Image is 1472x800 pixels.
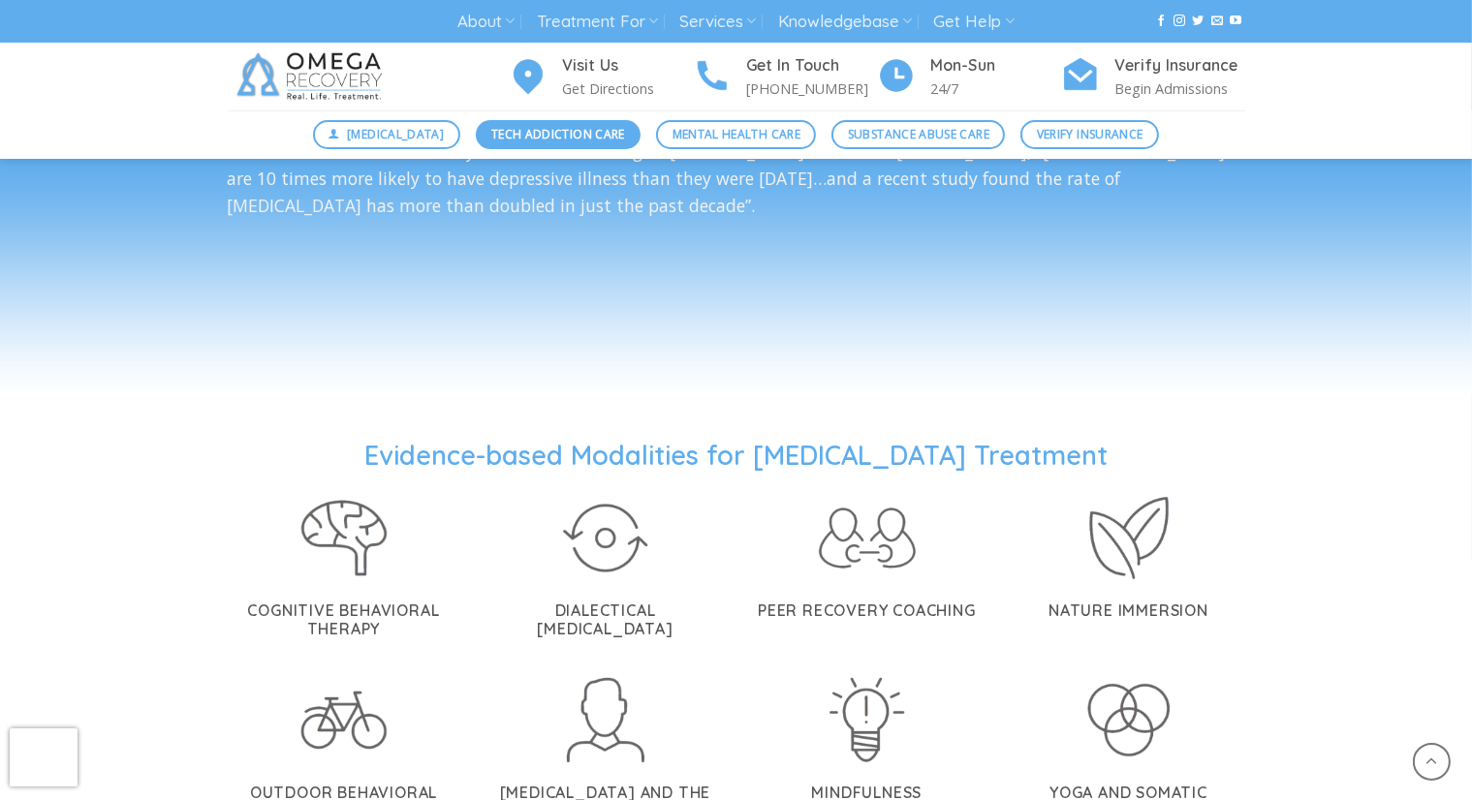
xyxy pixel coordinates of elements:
img: Omega Recovery [228,43,397,110]
a: Treatment For [537,4,658,40]
a: Go to top [1413,743,1451,781]
a: Tech Addiction Care [476,120,642,149]
h5: Cognitive Behavioral Therapy [228,602,460,639]
h5: Peer Recovery Coaching [751,602,984,621]
a: Services [679,4,756,40]
a: Send us an email [1211,15,1223,28]
a: Mental Health Care [656,120,816,149]
span: Mental Health Care [673,125,800,143]
a: Follow on YouTube [1230,15,1241,28]
a: Follow on Facebook [1155,15,1167,28]
a: Substance Abuse Care [831,120,1005,149]
h4: Visit Us [563,53,693,78]
h4: Verify Insurance [1115,53,1245,78]
a: Visit Us Get Directions [509,53,693,101]
h4: Get In Touch [747,53,877,78]
p: Begin Admissions [1115,77,1245,100]
a: [MEDICAL_DATA] [313,120,460,149]
a: Follow on Instagram [1174,15,1185,28]
span: Verify Insurance [1037,125,1143,143]
span: Substance Abuse Care [848,125,989,143]
a: Verify Insurance [1020,120,1159,149]
h4: Mon-Sun [931,53,1061,78]
a: About [457,4,515,40]
h5: Nature Immersion [1013,602,1245,621]
span: [MEDICAL_DATA] [347,125,444,143]
p: [PHONE_NUMBER] [747,77,877,100]
a: Follow on Twitter [1193,15,1205,28]
a: Verify Insurance Begin Admissions [1061,53,1245,101]
span: Tech Addiction Care [491,125,625,143]
p: Get Directions [563,77,693,100]
a: Get In Touch [PHONE_NUMBER] [693,53,877,101]
a: Get Help [934,4,1015,40]
a: Knowledgebase [778,4,912,40]
p: 24/7 [931,77,1061,100]
h5: Dialectical [MEDICAL_DATA] [489,602,722,639]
